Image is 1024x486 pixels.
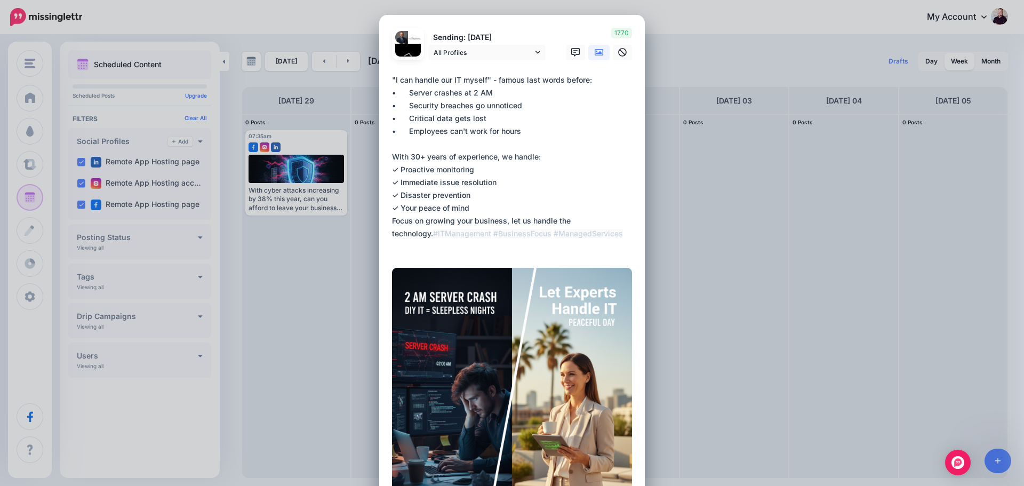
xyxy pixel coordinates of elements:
[945,450,971,475] div: Open Intercom Messenger
[611,28,632,38] span: 1770
[395,31,408,44] img: 1728938946820-82086.png
[392,74,637,253] div: "I can handle our IT myself" - famous last words before: • Server crashes at 2 AM • Security brea...
[408,31,421,44] img: 455250960_511269091415715_5286560680505937098_n-bsa153157.jpg
[395,44,421,69] img: 452521409_7530292680408302_7322660749974523134_n-bsa153162.jpg
[428,45,546,60] a: All Profiles
[428,31,546,44] p: Sending: [DATE]
[434,47,533,58] span: All Profiles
